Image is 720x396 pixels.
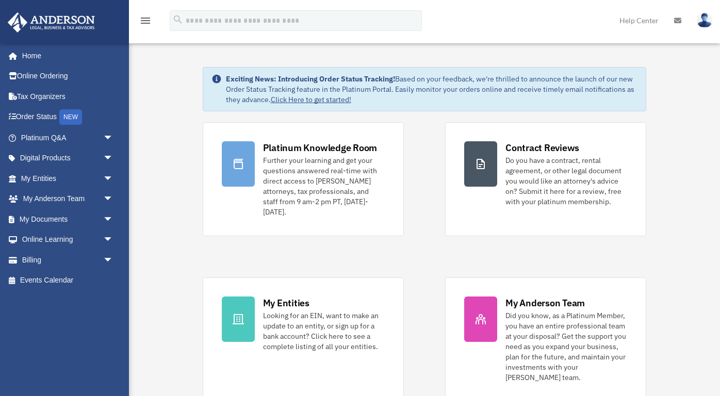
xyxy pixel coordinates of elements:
[445,122,646,236] a: Contract Reviews Do you have a contract, rental agreement, or other legal document you would like...
[263,155,385,217] div: Further your learning and get your questions answered real-time with direct access to [PERSON_NAM...
[697,13,712,28] img: User Pic
[103,229,124,251] span: arrow_drop_down
[103,127,124,148] span: arrow_drop_down
[7,148,129,169] a: Digital Productsarrow_drop_down
[139,14,152,27] i: menu
[7,45,124,66] a: Home
[5,12,98,32] img: Anderson Advisors Platinum Portal
[505,155,627,207] div: Do you have a contract, rental agreement, or other legal document you would like an attorney's ad...
[505,296,585,309] div: My Anderson Team
[7,127,129,148] a: Platinum Q&Aarrow_drop_down
[263,296,309,309] div: My Entities
[7,107,129,128] a: Order StatusNEW
[59,109,82,125] div: NEW
[226,74,638,105] div: Based on your feedback, we're thrilled to announce the launch of our new Order Status Tracking fe...
[7,86,129,107] a: Tax Organizers
[7,209,129,229] a: My Documentsarrow_drop_down
[172,14,184,25] i: search
[103,250,124,271] span: arrow_drop_down
[263,141,378,154] div: Platinum Knowledge Room
[271,95,351,104] a: Click Here to get started!
[263,310,385,352] div: Looking for an EIN, want to make an update to an entity, or sign up for a bank account? Click her...
[226,74,395,84] strong: Exciting News: Introducing Order Status Tracking!
[139,18,152,27] a: menu
[103,168,124,189] span: arrow_drop_down
[103,148,124,169] span: arrow_drop_down
[103,189,124,210] span: arrow_drop_down
[7,189,129,209] a: My Anderson Teamarrow_drop_down
[7,229,129,250] a: Online Learningarrow_drop_down
[7,66,129,87] a: Online Ordering
[203,122,404,236] a: Platinum Knowledge Room Further your learning and get your questions answered real-time with dire...
[7,168,129,189] a: My Entitiesarrow_drop_down
[505,141,579,154] div: Contract Reviews
[7,270,129,291] a: Events Calendar
[103,209,124,230] span: arrow_drop_down
[7,250,129,270] a: Billingarrow_drop_down
[505,310,627,383] div: Did you know, as a Platinum Member, you have an entire professional team at your disposal? Get th...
